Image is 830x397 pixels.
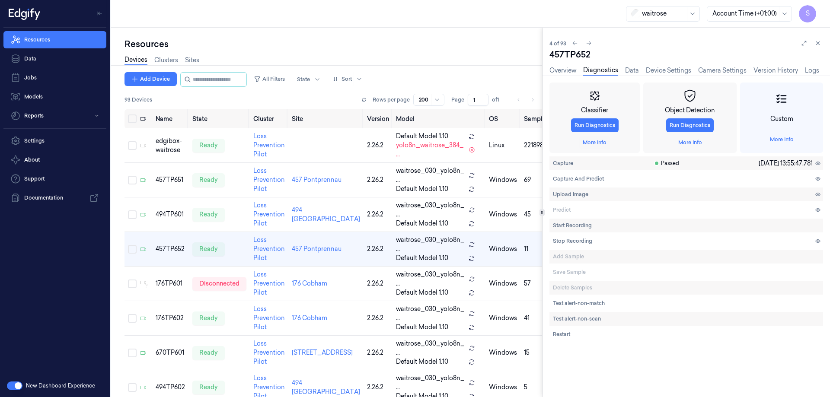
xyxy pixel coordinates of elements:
a: 457 Pontprennau [292,176,342,184]
span: Test alert-non-match [553,299,605,307]
div: 176TP602 [156,314,185,323]
button: Capture And Predict [549,172,607,186]
div: 41 [524,314,549,323]
div: Custom [770,114,793,124]
button: Select row [128,383,137,392]
span: waitrose_030_yolo8n_ ... [396,201,465,219]
a: Jobs [3,69,106,86]
span: Default Model 1.10 [396,323,448,332]
th: Cluster [250,109,288,128]
a: Loss Prevention Pilot [253,132,285,158]
p: windows [489,245,517,254]
div: 5 [524,383,549,392]
a: 457 Pontprennau [292,245,342,253]
button: Select row [128,279,137,288]
div: ready [192,173,225,187]
span: Default Model 1.10 [396,357,448,366]
a: Version History [753,66,798,75]
button: Run Diagnostics [666,118,714,132]
a: Loss Prevention Pilot [253,340,285,365]
button: S [799,5,816,22]
span: waitrose_030_yolo8n_ ... [396,305,465,323]
button: Add Device [124,72,177,86]
span: Default Model 1.10 [396,288,448,297]
p: windows [489,210,517,219]
button: More Info [766,133,797,146]
span: waitrose_030_yolo8n_ ... [396,166,465,184]
a: Models [3,88,106,105]
span: Capture [553,159,573,167]
span: waitrose_030_yolo8n_ ... [396,235,465,254]
p: windows [489,314,517,323]
a: Loss Prevention Pilot [253,270,285,296]
span: Capture And Predict [553,175,604,183]
button: Reports [3,107,106,124]
button: More Info [675,136,705,149]
span: Upload Image [553,191,588,198]
div: Classifier [581,106,608,115]
div: 2.26.2 [367,383,389,392]
a: 176 Cobham [292,279,327,287]
div: ready [192,139,225,152]
div: 2.26.2 [367,279,389,288]
div: 57 [524,279,549,288]
button: All Filters [250,72,288,86]
button: Start Recording [549,219,595,232]
div: 457TP651 [156,175,185,184]
a: 494 [GEOGRAPHIC_DATA] [292,379,360,396]
div: 2.26.2 [367,210,389,219]
th: Version [364,109,393,128]
button: Upload Image [549,187,592,201]
span: 4 of 93 [549,40,566,47]
div: 2.26.2 [367,175,389,184]
a: Data [625,66,639,75]
div: 2.26.2 [367,348,389,357]
button: Select row [128,210,137,219]
div: 176TP601 [156,279,185,288]
button: Test alert-non-match [549,296,608,310]
button: Select row [128,349,137,357]
a: 494 [GEOGRAPHIC_DATA] [292,206,360,223]
div: 457TP652 [156,245,185,254]
p: Rows per page [373,96,410,104]
div: ready [192,208,225,222]
div: Object Detection [665,106,715,115]
div: ready [192,381,225,394]
span: Start Recording [553,222,592,229]
a: Data [3,50,106,67]
th: Name [152,109,189,128]
span: Test alert-non-scan [553,315,601,323]
a: Overview [549,66,576,75]
div: 11 [524,245,549,254]
a: Loss Prevention Pilot [253,236,285,262]
button: Select row [128,245,137,254]
span: Default Model 1.10 [396,132,448,141]
a: Devices [124,55,147,65]
a: Support [3,170,106,187]
th: State [189,109,250,128]
button: Select row [128,314,137,323]
span: Default Model 1.10 [396,184,448,194]
a: Diagnostics [583,66,618,76]
a: 176 Cobham [292,314,327,322]
button: Stop Recording [549,234,596,248]
a: Logs [805,66,819,75]
th: Samples [520,109,552,128]
button: Select row [128,141,137,150]
div: Resources [124,38,542,50]
span: of 1 [492,96,506,104]
a: Documentation [3,189,106,206]
a: Settings [3,132,106,149]
button: More Info [579,136,610,149]
span: waitrose_030_yolo8n_ ... [396,374,465,392]
span: Restart [553,330,570,338]
button: Select all [128,114,137,123]
nav: pagination [513,94,539,106]
span: waitrose_030_yolo8n_ ... [396,270,465,288]
a: Resources [3,31,106,48]
a: Clusters [154,56,178,65]
p: windows [489,279,517,288]
p: linux [489,141,517,150]
span: [DATE] 13:55:47.781 [759,159,813,168]
button: Toggle Navigation [93,6,106,20]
